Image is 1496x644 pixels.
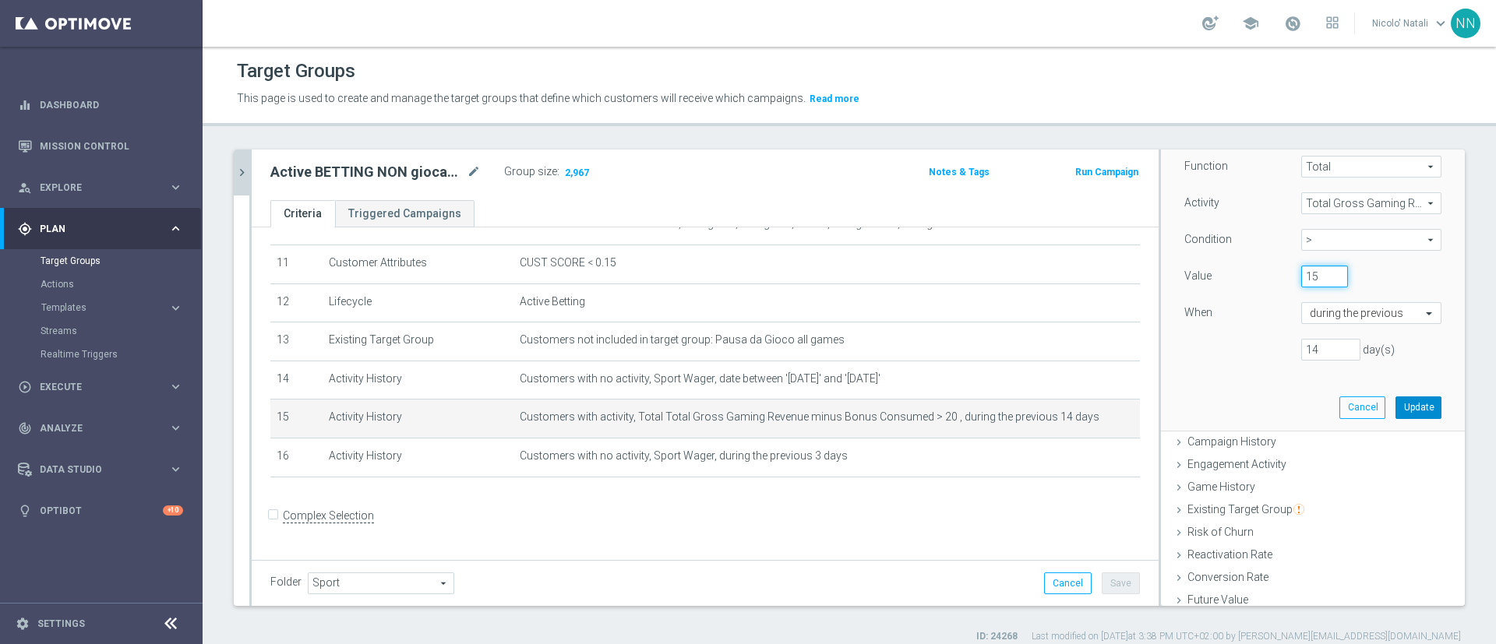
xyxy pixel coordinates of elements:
[18,222,168,236] div: Plan
[168,221,183,236] i: keyboard_arrow_right
[520,410,1099,424] span: Customers with activity, Total Total Gross Gaming Revenue minus Bonus Consumed > 20 , during the ...
[1451,9,1480,38] div: NN
[40,490,163,531] a: Optibot
[17,505,184,517] button: lightbulb Optibot +10
[18,504,32,518] i: lightbulb
[1242,15,1259,32] span: school
[17,463,184,476] button: Data Studio keyboard_arrow_right
[41,273,201,296] div: Actions
[41,303,168,312] div: Templates
[18,181,168,195] div: Explore
[168,421,183,435] i: keyboard_arrow_right
[1187,593,1248,606] span: Future Value
[41,301,184,314] button: Templates keyboard_arrow_right
[41,249,201,273] div: Target Groups
[40,125,183,167] a: Mission Control
[17,181,184,194] button: person_search Explore keyboard_arrow_right
[270,438,323,477] td: 16
[323,283,514,322] td: Lifecycle
[1184,232,1232,246] label: Condition
[41,255,162,267] a: Target Groups
[1184,305,1212,319] label: When
[927,164,991,181] button: Notes & Tags
[1187,480,1255,493] span: Game History
[40,382,168,392] span: Execute
[235,165,249,180] i: chevron_right
[1432,15,1449,32] span: keyboard_arrow_down
[1044,572,1092,594] button: Cancel
[17,223,184,235] div: gps_fixed Plan keyboard_arrow_right
[323,438,514,477] td: Activity History
[270,200,335,227] a: Criteria
[283,509,374,523] label: Complex Selection
[18,463,168,477] div: Data Studio
[270,399,323,438] td: 15
[41,348,162,361] a: Realtime Triggers
[1184,195,1219,209] label: Activity
[557,165,559,178] label: :
[234,150,249,195] button: chevron_right
[1187,548,1272,561] span: Reactivation Rate
[168,462,183,477] i: keyboard_arrow_right
[335,200,475,227] a: Triggered Campaigns
[18,421,168,435] div: Analyze
[1184,159,1228,173] label: Function
[1187,571,1268,583] span: Conversion Rate
[18,84,183,125] div: Dashboard
[40,183,168,192] span: Explore
[40,465,168,474] span: Data Studio
[40,224,168,234] span: Plan
[1074,164,1140,181] button: Run Campaign
[1032,630,1461,643] label: Last modified on [DATE] at 3:38 PM UTC+02:00 by [PERSON_NAME][EMAIL_ADDRESS][DOMAIN_NAME]
[323,245,514,283] td: Customer Attributes
[41,278,162,290] a: Actions
[18,222,32,236] i: gps_fixed
[168,180,183,195] i: keyboard_arrow_right
[37,619,85,628] a: Settings
[323,399,514,438] td: Activity History
[40,84,183,125] a: Dashboard
[1187,526,1254,538] span: Risk of Churn
[467,163,481,181] i: mode_edit
[18,490,183,531] div: Optibot
[18,421,32,435] i: track_changes
[17,422,184,435] button: track_changes Analyze keyboard_arrow_right
[41,296,201,319] div: Templates
[1339,396,1385,418] button: Cancel
[41,343,201,366] div: Realtime Triggers
[18,380,168,394] div: Execute
[1187,503,1304,516] span: Existing Target Group
[17,140,184,153] button: Mission Control
[168,379,183,394] i: keyboard_arrow_right
[563,167,591,181] span: 2,967
[270,245,323,283] td: 11
[168,301,183,315] i: keyboard_arrow_right
[237,60,355,83] h1: Target Groups
[520,295,585,308] span: Active Betting
[16,617,30,631] i: settings
[17,381,184,393] button: play_circle_outline Execute keyboard_arrow_right
[976,630,1018,643] label: ID: 24268
[163,505,183,516] div: +10
[1102,572,1140,594] button: Save
[237,92,806,104] span: This page is used to create and manage the target groups that define which customers will receive...
[1301,302,1441,324] ng-select: during the previous
[520,256,616,269] span: CUST SCORE < 0.15
[41,325,162,337] a: Streams
[1184,269,1212,283] label: Value
[504,165,557,178] label: Group size
[1187,458,1286,470] span: Engagement Activity
[17,99,184,111] button: equalizer Dashboard
[1395,396,1441,418] button: Update
[41,303,153,312] span: Templates
[18,125,183,167] div: Mission Control
[808,90,861,107] button: Read more
[520,449,848,463] span: Customers with no activity, Sport Wager, during the previous 3 days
